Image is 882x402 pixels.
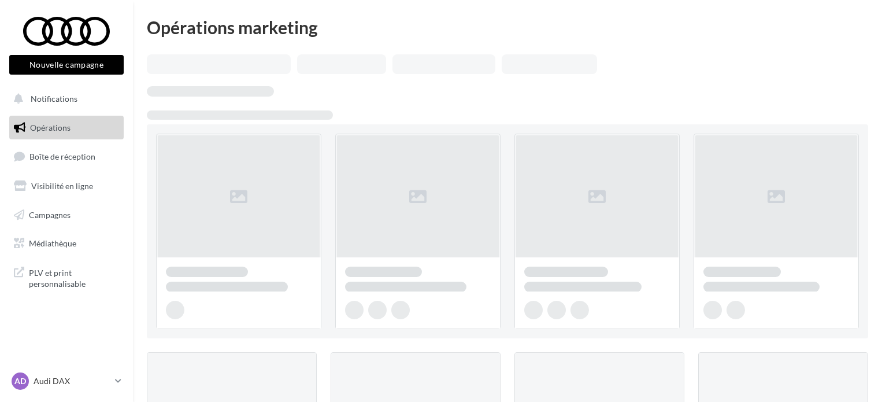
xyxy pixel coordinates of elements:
[29,265,119,290] span: PLV et print personnalisable
[7,144,126,169] a: Boîte de réception
[7,116,126,140] a: Opérations
[7,203,126,227] a: Campagnes
[34,375,110,387] p: Audi DAX
[14,375,26,387] span: AD
[29,238,76,248] span: Médiathèque
[31,94,77,104] span: Notifications
[29,209,71,219] span: Campagnes
[7,231,126,256] a: Médiathèque
[7,87,121,111] button: Notifications
[7,174,126,198] a: Visibilité en ligne
[9,370,124,392] a: AD Audi DAX
[29,152,95,161] span: Boîte de réception
[31,181,93,191] span: Visibilité en ligne
[9,55,124,75] button: Nouvelle campagne
[147,19,868,36] div: Opérations marketing
[30,123,71,132] span: Opérations
[7,260,126,294] a: PLV et print personnalisable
